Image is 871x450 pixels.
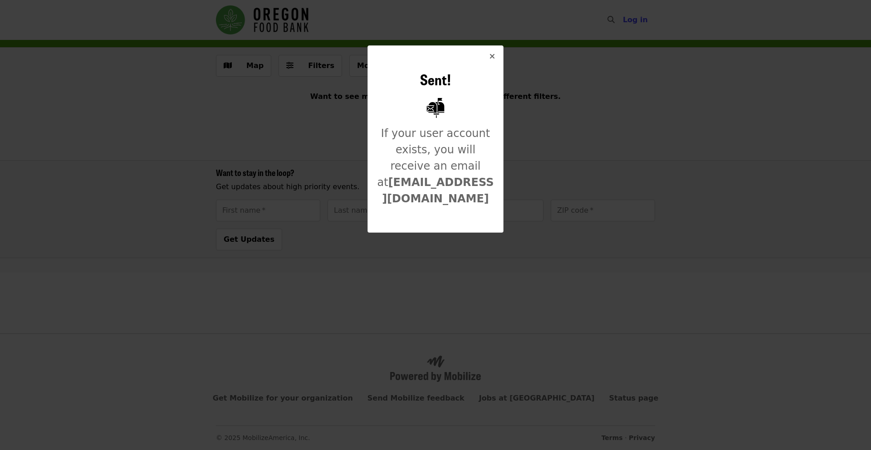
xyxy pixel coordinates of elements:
[481,46,503,68] button: Close
[420,68,451,90] span: Sent!
[382,176,494,205] strong: [EMAIL_ADDRESS][DOMAIN_NAME]
[377,127,494,205] span: If your user account exists, you will receive an email at
[489,52,495,61] i: times icon
[418,91,453,125] img: Mailbox with letter inside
